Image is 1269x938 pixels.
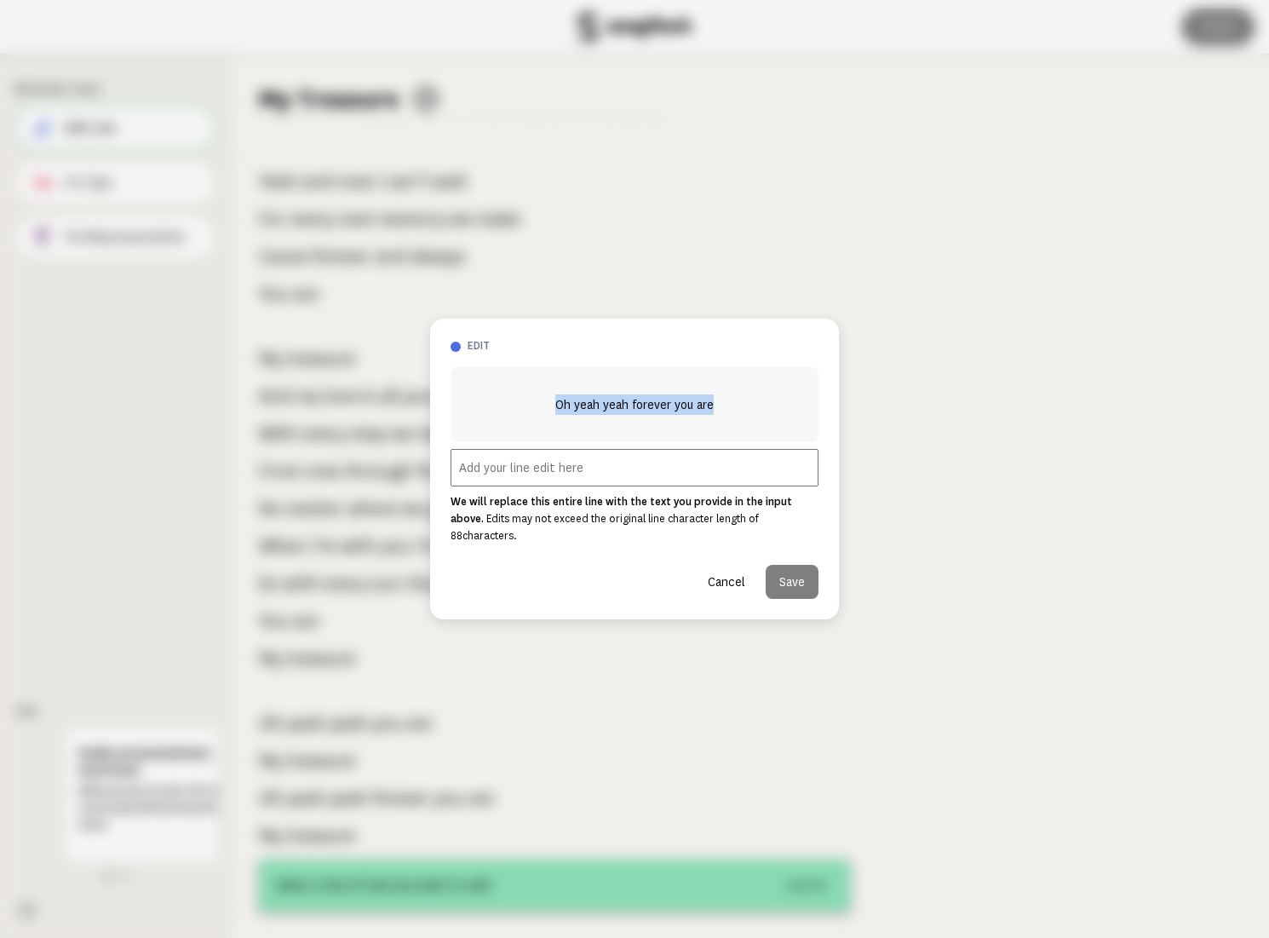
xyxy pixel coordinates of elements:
[451,496,792,525] strong: We will replace this entire line with the text you provide in the input above.
[766,565,818,599] button: Save
[468,339,818,354] h3: edit
[451,449,818,486] input: Add your line edit here
[555,394,714,415] span: Oh yeah yeah forever you are
[694,565,759,599] button: Cancel
[451,513,759,542] span: Edits may not exceed the original line character length of 88 characters.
